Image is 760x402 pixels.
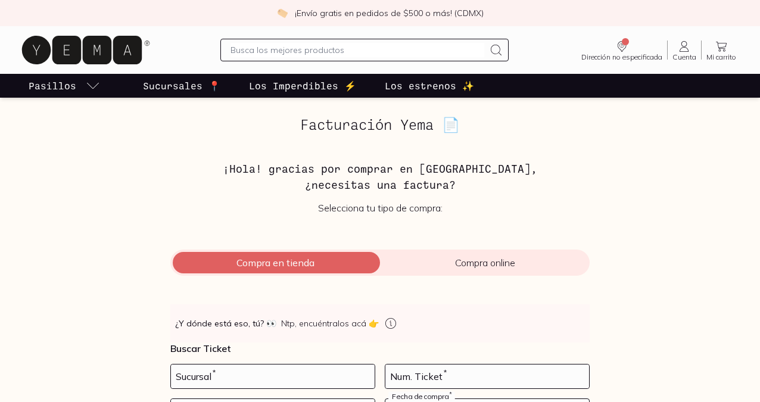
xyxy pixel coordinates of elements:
span: Compra online [380,257,590,269]
p: Selecciona tu tipo de compra: [170,202,590,214]
span: Cuenta [672,54,696,61]
span: Mi carrito [706,54,736,61]
strong: ¿Y dónde está eso, tú? [175,317,276,329]
p: Buscar Ticket [170,342,590,354]
a: pasillo-todos-link [26,74,102,98]
label: Fecha de compra [388,392,455,401]
a: Cuenta [668,39,701,61]
input: 123 [385,364,589,388]
input: Busca los mejores productos [231,43,485,57]
img: check [277,8,288,18]
p: Sucursales 📍 [143,79,220,93]
p: ¡Envío gratis en pedidos de $500 o más! (CDMX) [295,7,484,19]
p: Los estrenos ✨ [385,79,474,93]
a: Dirección no especificada [577,39,667,61]
a: Los Imperdibles ⚡️ [247,74,359,98]
span: Dirección no especificada [581,54,662,61]
p: Pasillos [29,79,76,93]
a: Los estrenos ✨ [382,74,476,98]
input: 728 [171,364,375,388]
p: Los Imperdibles ⚡️ [249,79,356,93]
h3: ¡Hola! gracias por comprar en [GEOGRAPHIC_DATA], ¿necesitas una factura? [170,161,590,192]
a: Mi carrito [702,39,741,61]
span: 👀 [266,317,276,329]
span: Compra en tienda [170,257,380,269]
a: Sucursales 📍 [141,74,223,98]
span: Ntp, encuéntralos acá 👉 [281,317,379,329]
h2: Facturación Yema 📄 [170,117,590,132]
